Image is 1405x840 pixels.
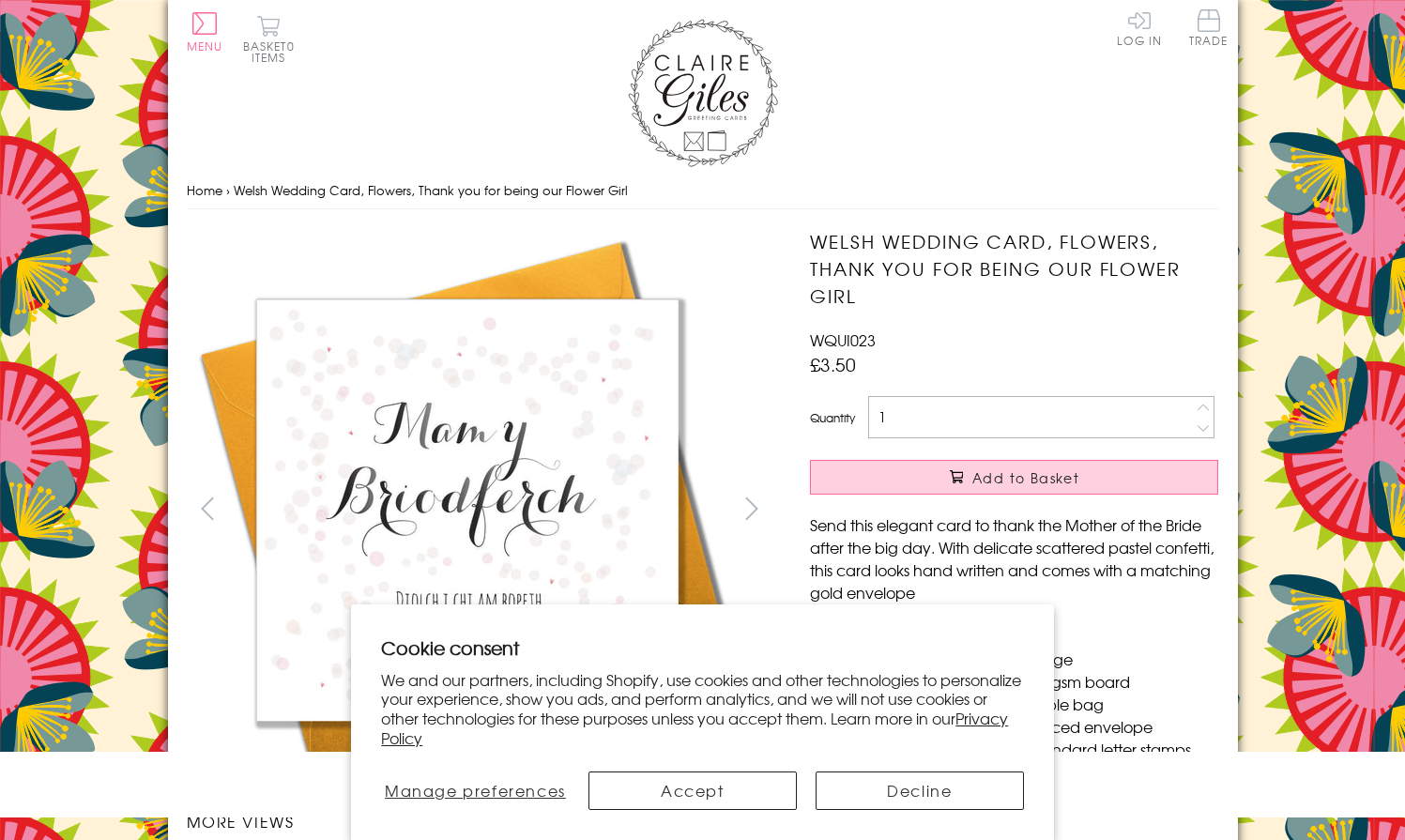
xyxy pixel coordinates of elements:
h3: More views [187,810,773,832]
img: Welsh Wedding Card, Flowers, Thank you for being our Flower Girl [187,228,750,791]
span: Menu [187,38,223,54]
p: We and our partners, including Shopify, use cookies and other technologies to personalize your ex... [381,670,1024,748]
button: Decline [816,771,1024,810]
h1: Welsh Wedding Card, Flowers, Thank you for being our Flower Girl [810,228,1218,309]
span: 0 items [252,38,295,66]
span: › [226,181,230,199]
span: Welsh Wedding Card, Flowers, Thank you for being our Flower Girl [234,181,628,199]
nav: breadcrumbs [187,172,1219,210]
button: Menu [187,12,223,52]
button: Manage preferences [381,771,569,810]
button: next [730,487,772,529]
label: Quantity [810,409,855,426]
span: Add to Basket [972,468,1079,487]
button: prev [187,487,229,529]
a: Trade [1189,9,1229,50]
img: Claire Giles Greetings Cards [628,19,778,167]
button: Basket0 items [243,15,295,63]
span: WQUI023 [810,328,876,351]
button: Add to Basket [810,460,1218,495]
span: Manage preferences [385,779,566,802]
span: £3.50 [810,351,856,377]
h2: Cookie consent [381,634,1024,661]
a: Home [187,181,222,199]
button: Accept [588,771,797,810]
span: Trade [1189,9,1229,46]
p: Send this elegant card to thank the Mother of the Bride after the big day. With delicate scattere... [810,513,1218,603]
a: Privacy Policy [381,707,1008,749]
a: Log In [1117,9,1162,46]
